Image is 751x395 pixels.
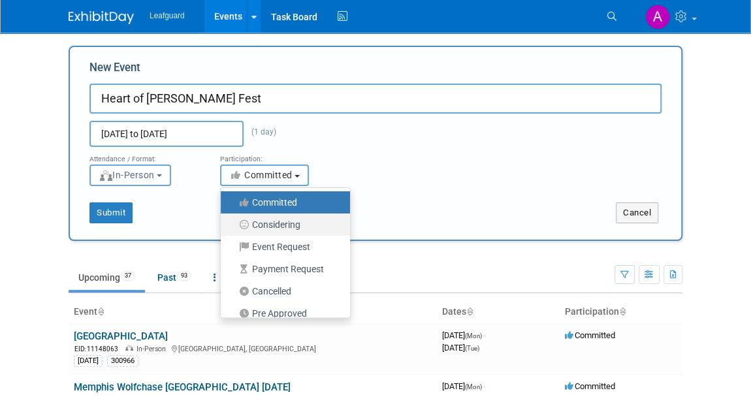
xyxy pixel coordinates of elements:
span: Leafguard [150,11,185,20]
span: (1 day) [244,127,276,136]
span: Committed [565,381,615,391]
label: New Event [89,60,140,80]
div: Participation: [220,147,331,164]
span: Committed [565,330,615,340]
div: [DATE] [74,355,103,367]
span: [DATE] [442,330,486,340]
span: [DATE] [442,381,486,391]
div: 300966 [107,355,138,367]
label: Payment Request [227,261,337,277]
span: In-Person [99,170,155,180]
span: (Mon) [465,383,482,390]
label: Cancelled [227,283,337,300]
label: Pre Approved [227,305,337,322]
a: [GEOGRAPHIC_DATA] [74,330,168,342]
img: Arlene Duncan [645,5,670,29]
input: Name of Trade Show / Conference [89,84,662,114]
a: Sort by Event Name [97,306,104,317]
div: Attendance / Format: [89,147,200,164]
button: Submit [89,202,133,223]
button: In-Person [89,165,171,186]
th: Participation [560,301,682,323]
th: Dates [437,301,560,323]
a: Past93 [148,265,201,290]
th: Event [69,301,437,323]
span: Committed [229,170,293,180]
span: (Tue) [465,345,479,352]
span: [DATE] [442,343,479,353]
img: In-Person Event [125,345,133,351]
span: 37 [121,271,135,281]
span: - [484,381,486,391]
a: Upcoming37 [69,265,145,290]
span: In-Person [136,345,170,353]
label: Event Request [227,238,337,255]
a: Sort by Start Date [466,306,473,317]
img: ExhibitDay [69,11,134,24]
span: - [484,330,486,340]
div: [GEOGRAPHIC_DATA], [GEOGRAPHIC_DATA] [74,343,432,354]
a: Memphis Wolfchase [GEOGRAPHIC_DATA] [DATE] [74,381,291,393]
button: Committed [220,165,309,186]
span: 93 [177,271,191,281]
a: Sort by Participation Type [619,306,626,317]
label: Committed [227,194,337,211]
span: (Mon) [465,332,482,340]
span: EID: 11148063 [74,345,123,353]
button: Cancel [616,202,658,223]
input: Start Date - End Date [89,121,244,147]
label: Considering [227,216,337,233]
